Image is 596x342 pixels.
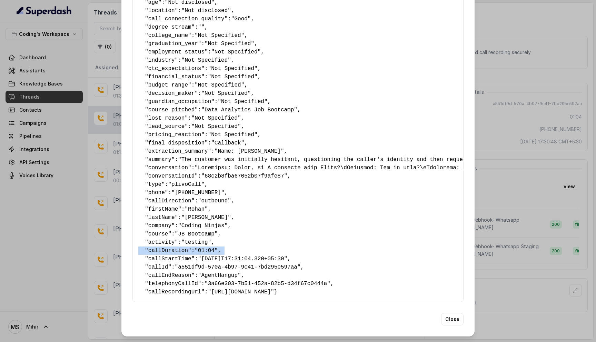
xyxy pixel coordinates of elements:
[191,115,241,121] span: "Not Specified"
[191,123,241,130] span: "Not Specified"
[198,198,231,204] span: "outbound"
[148,16,225,22] span: call_connection_quality
[148,231,168,237] span: course
[148,90,195,97] span: decision_maker
[231,16,251,22] span: "Good"
[178,223,228,229] span: "Coding Ninjas"
[148,272,191,279] span: callEndReason
[148,140,205,146] span: final_disposition
[148,148,208,154] span: extraction_summary
[181,239,211,245] span: "testing"
[205,41,254,47] span: "Not Specified"
[148,157,171,163] span: summary
[148,173,195,179] span: conversationId
[171,190,225,196] span: "[PHONE_NUMBER]"
[148,223,171,229] span: company
[181,214,231,221] span: "[PERSON_NAME]"
[175,231,218,237] span: "JB Bootcamp"
[148,181,161,188] span: type
[205,281,330,287] span: "3a66e303-7b51-452a-82b5-d34f67c0444a"
[148,115,185,121] span: lost_reason
[148,281,198,287] span: telephonyCallId
[208,66,258,72] span: "Not Specified"
[198,256,287,262] span: "[DATE]T17:31:04.320+05:30"
[211,49,261,55] span: "Not Specified"
[148,8,175,14] span: location
[208,132,258,138] span: "Not Specified"
[148,165,188,171] span: conversation
[195,32,244,39] span: "Not Specified"
[148,264,168,270] span: callId
[218,99,267,105] span: "Not Specified"
[201,107,297,113] span: "Data Analytics Job Bootcamp"
[185,206,208,212] span: "Rohan"
[181,8,231,14] span: "Not disclosed"
[148,57,175,63] span: industry
[148,99,211,105] span: guardian_occupation
[211,140,244,146] span: "Callback"
[201,173,287,179] span: "68c2b8fba67052b07f9afe87"
[148,32,188,39] span: college_name
[195,82,244,88] span: "Not Specified"
[148,214,175,221] span: lastName
[201,90,251,97] span: "Not Specified"
[175,264,301,270] span: "a551df9d-570a-4b97-9c41-7bd295e597aa"
[148,239,175,245] span: activity
[148,24,191,30] span: degree_stream
[208,74,258,80] span: "Not Specified"
[198,24,205,30] span: ""
[168,181,205,188] span: "plivoCall"
[148,190,165,196] span: phone
[208,289,274,295] span: "[URL][DOMAIN_NAME]"
[195,248,218,254] span: "01:04"
[441,313,464,325] button: Close
[148,123,185,130] span: lead_source
[148,41,198,47] span: graduation_year
[148,206,178,212] span: firstName
[148,256,191,262] span: callStartTime
[198,272,241,279] span: "AgentHangup"
[148,289,201,295] span: callRecordingUrl
[148,132,201,138] span: pricing_reaction
[148,49,205,55] span: employment_status
[148,82,188,88] span: budget_range
[181,57,231,63] span: "Not Specified"
[148,198,191,204] span: callDirection
[148,107,195,113] span: course_pitched
[215,148,284,154] span: "Name: [PERSON_NAME]"
[148,74,201,80] span: financial_status
[148,66,201,72] span: ctc_expectations
[148,248,188,254] span: callDuration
